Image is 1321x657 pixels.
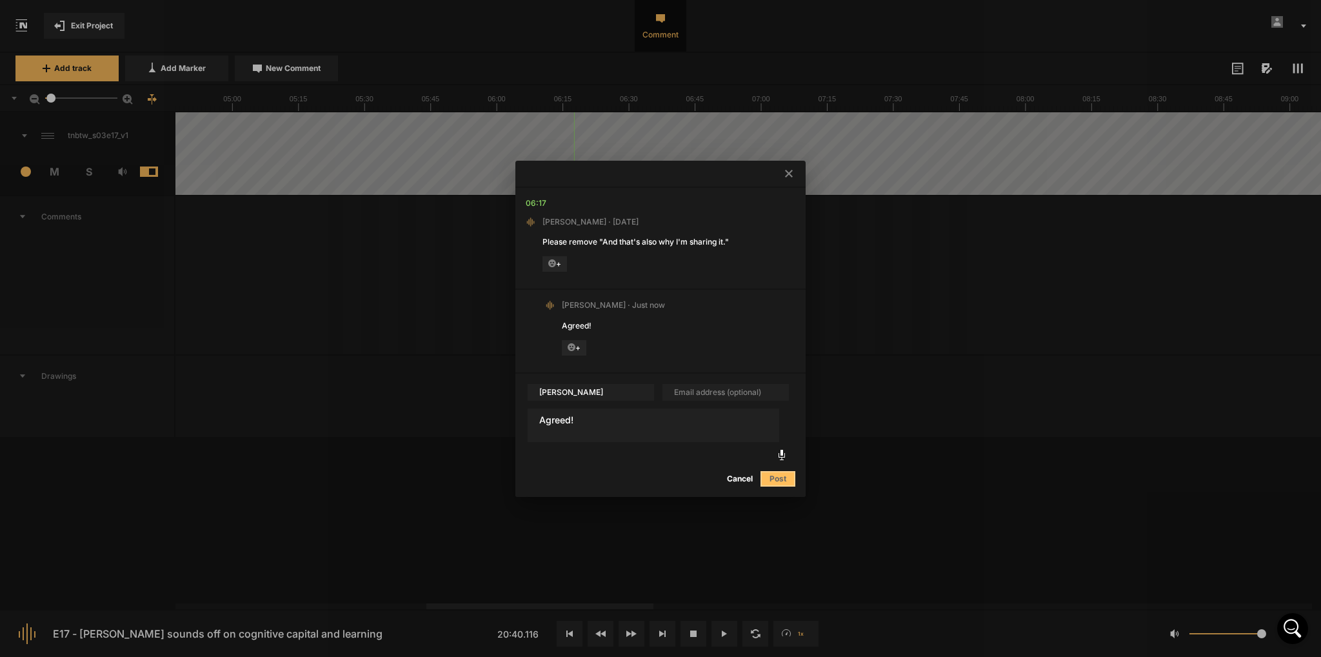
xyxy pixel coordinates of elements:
img: default_audio_project_icon.png [545,300,555,310]
input: Your name [528,384,654,401]
img: default_audio_project_icon.png [526,217,536,227]
input: Email address (optional) [662,384,789,401]
span: + [542,256,567,272]
div: Open Intercom Messenger [1277,613,1308,644]
div: Agreed! [562,320,779,332]
span: + [562,340,586,356]
span: [PERSON_NAME] · Just now [562,299,665,311]
button: Cancel [719,471,760,487]
button: Post [760,471,795,487]
div: 06:17.527 [526,197,546,210]
span: [PERSON_NAME] · [DATE] [542,216,639,228]
div: Please remove "And that's also why I'm sharing it." [542,236,779,248]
